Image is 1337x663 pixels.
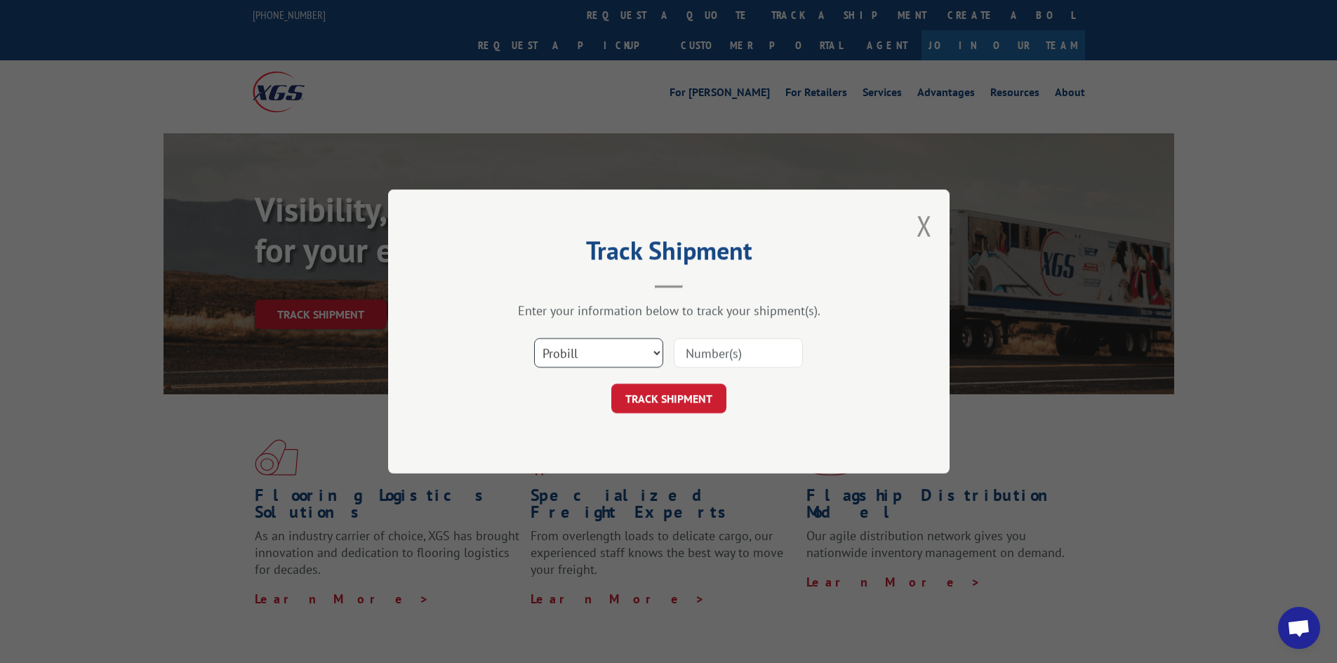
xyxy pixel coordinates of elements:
[458,241,879,267] h2: Track Shipment
[674,338,803,368] input: Number(s)
[458,302,879,319] div: Enter your information below to track your shipment(s).
[1278,607,1320,649] div: Open chat
[611,384,726,413] button: TRACK SHIPMENT
[917,207,932,244] button: Close modal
